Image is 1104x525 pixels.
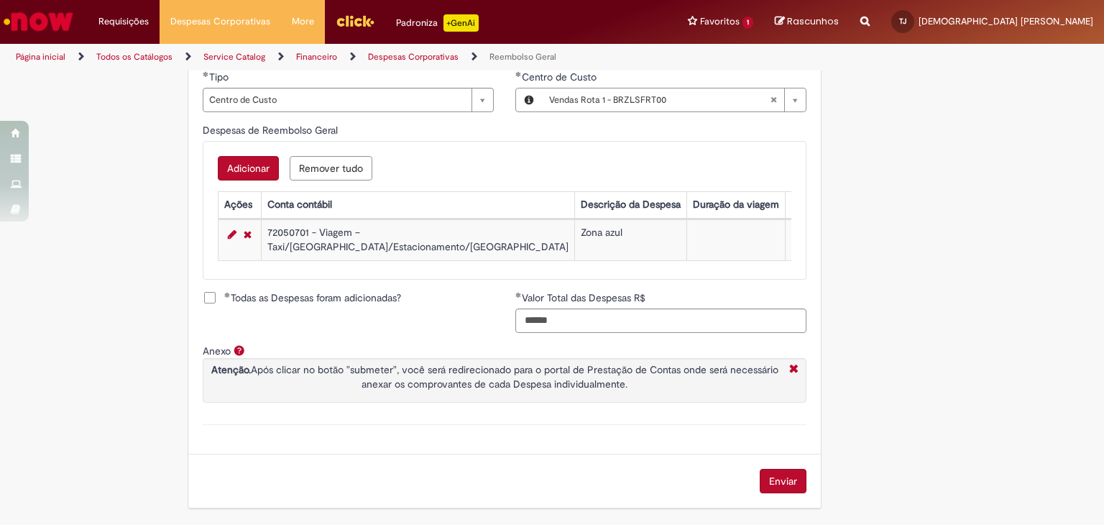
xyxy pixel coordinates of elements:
[290,156,372,181] button: Remove all rows for Despesas de Reembolso Geral
[515,71,522,77] span: Obrigatório Preenchido
[522,70,599,83] span: Centro de Custo
[489,51,556,63] a: Reembolso Geral
[763,88,784,111] abbr: Limpar campo Centro de Custo
[686,191,785,218] th: Duração da viagem
[296,51,337,63] a: Financeiro
[522,291,648,304] span: Valor Total das Despesas R$
[11,44,725,70] ul: Trilhas de página
[211,363,251,376] strong: Atenção.
[786,362,802,378] i: Fechar More information Por anexo
[224,226,240,243] a: Editar Linha 1
[515,309,806,333] input: Valor Total das Despesas R$
[231,344,248,356] span: Ajuda para Anexo
[760,469,806,493] button: Enviar
[209,70,231,83] span: Tipo
[515,292,522,298] span: Obrigatório Preenchido
[574,191,686,218] th: Descrição da Despesa
[203,344,231,357] label: Anexo
[203,51,265,63] a: Service Catalog
[207,362,782,391] p: Após clicar no botão "submeter", você será redirecionado para o portal de Prestação de Contas ond...
[368,51,459,63] a: Despesas Corporativas
[203,124,341,137] span: Despesas de Reembolso Geral
[209,88,464,111] span: Centro de Custo
[240,226,255,243] a: Remover linha 1
[261,219,574,260] td: 72050701 - Viagem – Taxi/[GEOGRAPHIC_DATA]/Estacionamento/[GEOGRAPHIC_DATA]
[98,14,149,29] span: Requisições
[96,51,172,63] a: Todos os Catálogos
[224,291,401,305] span: Todas as Despesas foram adicionadas?
[261,191,574,218] th: Conta contábil
[919,15,1093,27] span: [DEMOGRAPHIC_DATA] [PERSON_NAME]
[1,7,75,36] img: ServiceNow
[574,219,686,260] td: Zona azul
[785,191,866,218] th: Quilometragem
[218,191,261,218] th: Ações
[549,88,770,111] span: Vendas Rota 1 - BRZLSFRT00
[203,71,209,77] span: Obrigatório Preenchido
[224,292,231,298] span: Obrigatório Preenchido
[16,51,65,63] a: Página inicial
[516,88,542,111] button: Centro de Custo, Visualizar este registro Vendas Rota 1 - BRZLSFRT00
[542,88,806,111] a: Vendas Rota 1 - BRZLSFRT00Limpar campo Centro de Custo
[218,156,279,181] button: Add a row for Despesas de Reembolso Geral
